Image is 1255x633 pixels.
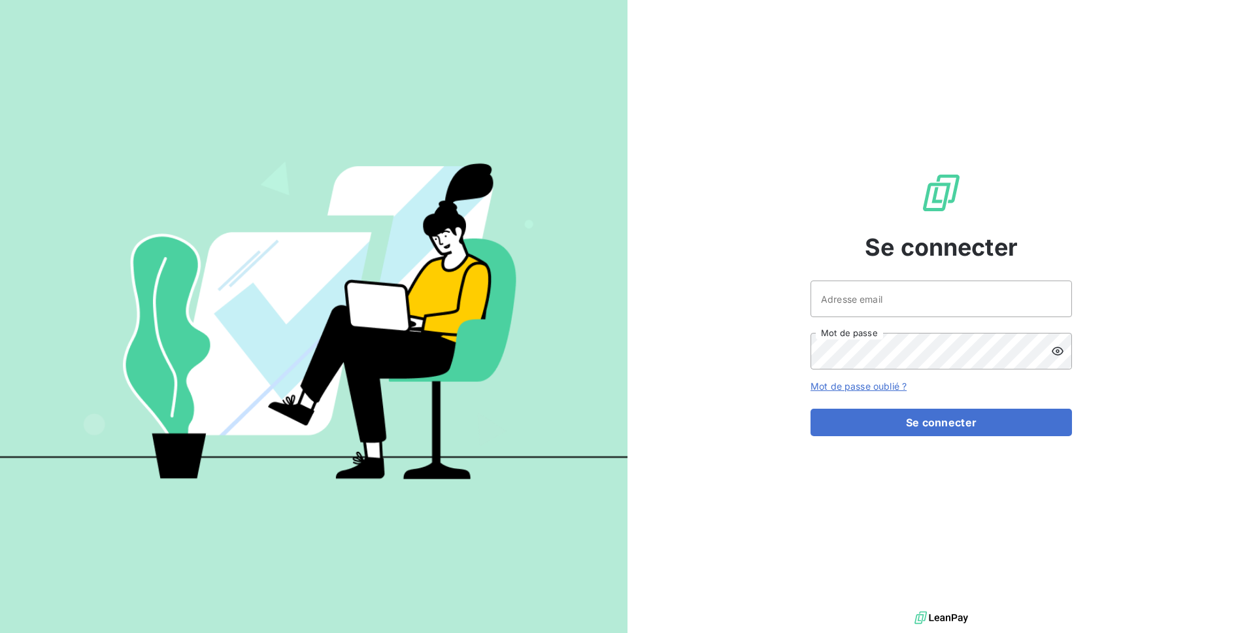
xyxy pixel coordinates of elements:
a: Mot de passe oublié ? [811,381,907,392]
input: placeholder [811,281,1072,317]
img: logo [914,608,968,628]
img: Logo LeanPay [920,172,962,214]
span: Se connecter [865,230,1018,265]
button: Se connecter [811,409,1072,436]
